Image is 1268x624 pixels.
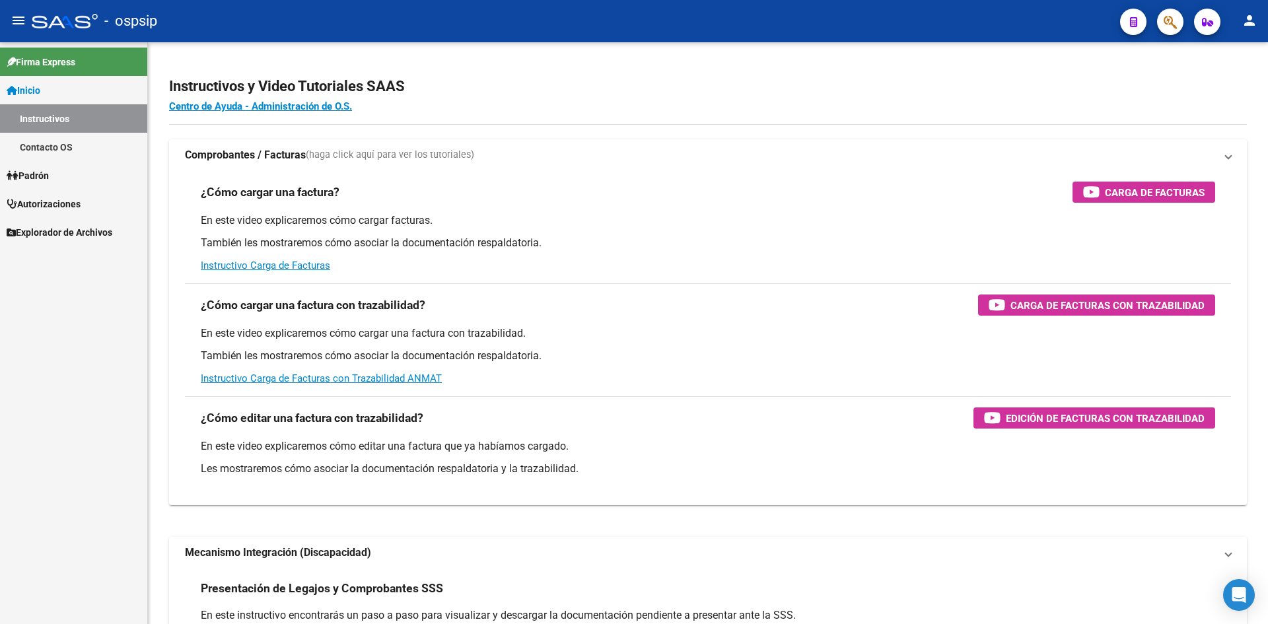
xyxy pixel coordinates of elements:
[169,537,1247,569] mat-expansion-panel-header: Mecanismo Integración (Discapacidad)
[1010,297,1205,314] span: Carga de Facturas con Trazabilidad
[201,326,1215,341] p: En este video explicaremos cómo cargar una factura con trazabilidad.
[185,148,306,162] strong: Comprobantes / Facturas
[201,183,339,201] h3: ¿Cómo cargar una factura?
[973,407,1215,429] button: Edición de Facturas con Trazabilidad
[7,83,40,98] span: Inicio
[201,296,425,314] h3: ¿Cómo cargar una factura con trazabilidad?
[1223,579,1255,611] div: Open Intercom Messenger
[201,579,443,598] h3: Presentación de Legajos y Comprobantes SSS
[7,168,49,183] span: Padrón
[1006,410,1205,427] span: Edición de Facturas con Trazabilidad
[104,7,157,36] span: - ospsip
[306,148,474,162] span: (haga click aquí para ver los tutoriales)
[1105,184,1205,201] span: Carga de Facturas
[201,260,330,271] a: Instructivo Carga de Facturas
[185,545,371,560] strong: Mecanismo Integración (Discapacidad)
[201,213,1215,228] p: En este video explicaremos cómo cargar facturas.
[7,197,81,211] span: Autorizaciones
[978,295,1215,316] button: Carga de Facturas con Trazabilidad
[201,236,1215,250] p: También les mostraremos cómo asociar la documentación respaldatoria.
[11,13,26,28] mat-icon: menu
[201,349,1215,363] p: También les mostraremos cómo asociar la documentación respaldatoria.
[201,372,442,384] a: Instructivo Carga de Facturas con Trazabilidad ANMAT
[201,439,1215,454] p: En este video explicaremos cómo editar una factura que ya habíamos cargado.
[1242,13,1257,28] mat-icon: person
[7,225,112,240] span: Explorador de Archivos
[169,171,1247,505] div: Comprobantes / Facturas(haga click aquí para ver los tutoriales)
[201,462,1215,476] p: Les mostraremos cómo asociar la documentación respaldatoria y la trazabilidad.
[7,55,75,69] span: Firma Express
[169,74,1247,99] h2: Instructivos y Video Tutoriales SAAS
[169,100,352,112] a: Centro de Ayuda - Administración de O.S.
[169,139,1247,171] mat-expansion-panel-header: Comprobantes / Facturas(haga click aquí para ver los tutoriales)
[1073,182,1215,203] button: Carga de Facturas
[201,409,423,427] h3: ¿Cómo editar una factura con trazabilidad?
[201,608,1215,623] p: En este instructivo encontrarás un paso a paso para visualizar y descargar la documentación pendi...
